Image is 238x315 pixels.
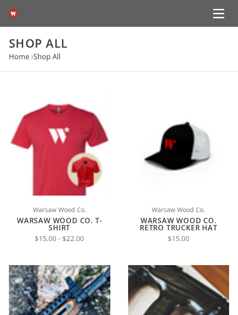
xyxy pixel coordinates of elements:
img: Warsaw Wood Co. T-Shirt [9,94,110,196]
img: Warsaw Wood Co. Retro Trucker Hat [128,94,230,196]
span: $15.00 [168,234,190,243]
span: Warsaw Wood Co. [9,205,110,215]
li: › [31,51,61,63]
span: Warsaw Wood Co. [128,205,230,215]
a: Home [9,52,29,61]
h1: Shop All [9,36,229,51]
span: $15.00 - $22.00 [35,234,84,243]
a: Warsaw Wood Co. Retro Trucker Hat [140,216,218,233]
a: Warsaw Wood Co. T-Shirt [17,216,102,233]
a: Shop All [33,52,61,61]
